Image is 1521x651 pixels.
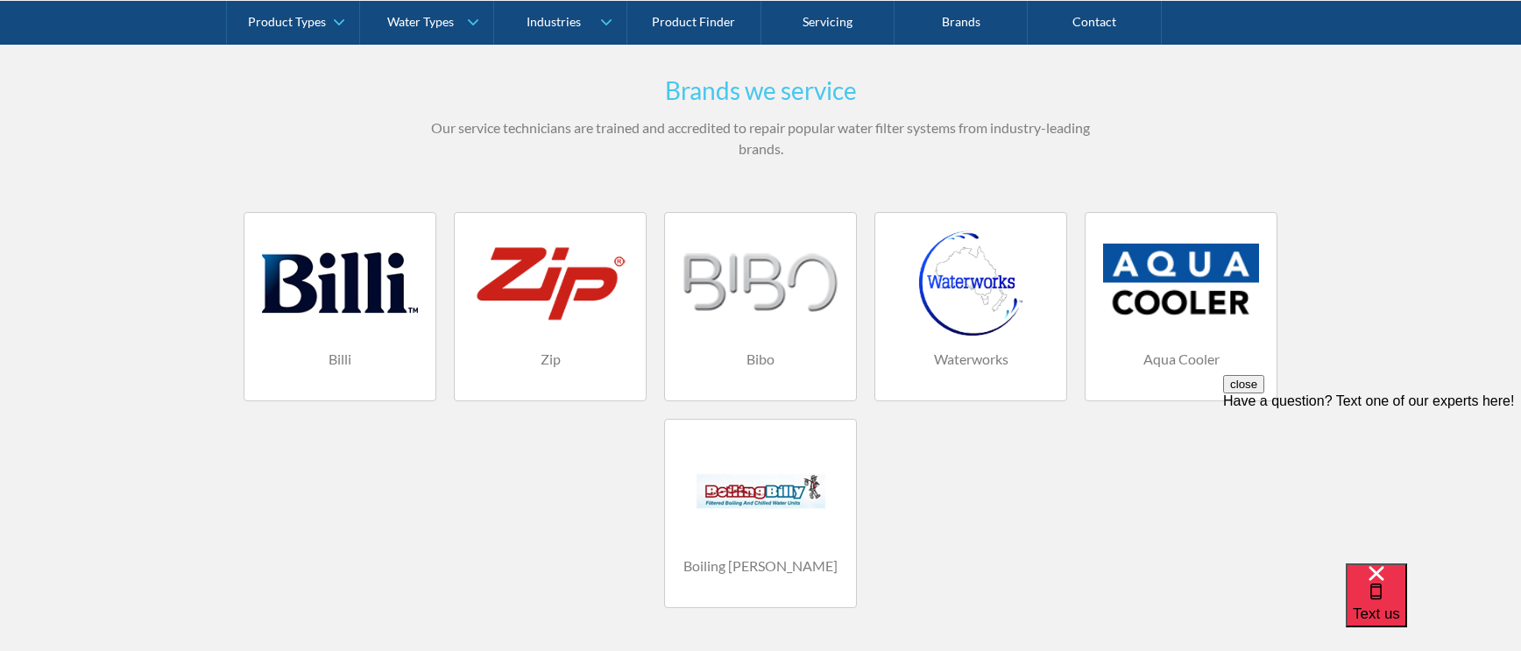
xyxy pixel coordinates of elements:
a: Billi [244,212,436,401]
a: Zip [454,212,647,401]
div: Product Types [248,14,326,29]
a: Aqua Cooler [1085,212,1277,401]
h4: Zip [472,349,628,370]
h4: Waterworks [893,349,1049,370]
h4: Bibo [683,349,838,370]
h4: Billi [262,349,418,370]
p: Our service technicians are trained and accredited to repair popular water filter systems from in... [419,117,1102,159]
div: Industries [527,14,581,29]
h3: Brands we service [419,72,1102,109]
div: Water Types [387,14,454,29]
a: Bibo [664,212,857,401]
a: Waterworks [874,212,1067,401]
iframe: podium webchat widget bubble [1346,563,1521,651]
h4: Boiling [PERSON_NAME] [683,555,838,577]
h4: Aqua Cooler [1103,349,1259,370]
a: Boiling [PERSON_NAME] [664,419,857,608]
iframe: podium webchat widget prompt [1223,375,1521,585]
